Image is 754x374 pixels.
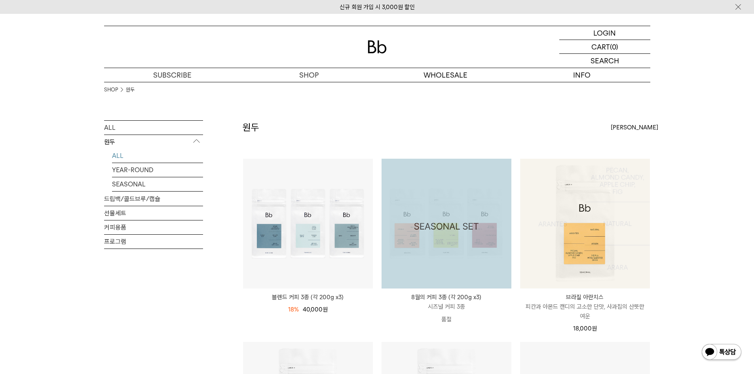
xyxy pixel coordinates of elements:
[368,40,387,53] img: 로고
[104,135,203,149] p: 원두
[126,86,135,94] a: 원두
[520,292,650,321] a: 브라질 아란치스 피칸과 아몬드 캔디의 고소한 단맛, 사과칩의 산뜻한 여운
[104,220,203,234] a: 커피용품
[104,235,203,249] a: 프로그램
[701,343,742,362] img: 카카오톡 채널 1:1 채팅 버튼
[241,68,377,82] a: SHOP
[382,302,511,311] p: 시즈널 커피 3종
[611,123,658,132] span: [PERSON_NAME]
[303,306,328,313] span: 40,000
[340,4,415,11] a: 신규 회원 가입 시 3,000원 할인
[243,121,259,134] h2: 원두
[382,159,511,289] a: 8월의 커피 3종 (각 200g x3)
[382,292,511,311] a: 8월의 커피 3종 (각 200g x3) 시즈널 커피 3종
[104,206,203,220] a: 선물세트
[243,159,373,289] img: 블렌드 커피 3종 (각 200g x3)
[520,292,650,302] p: 브라질 아란치스
[288,305,299,314] div: 18%
[520,159,650,289] img: 1000000483_add2_079.jpg
[610,40,618,53] p: (0)
[592,325,597,332] span: 원
[514,68,650,82] p: INFO
[591,40,610,53] p: CART
[520,159,650,289] a: 브라질 아란치스
[573,325,597,332] span: 18,000
[243,292,373,302] a: 블렌드 커피 3종 (각 200g x3)
[112,163,203,177] a: YEAR-ROUND
[559,26,650,40] a: LOGIN
[382,292,511,302] p: 8월의 커피 3종 (각 200g x3)
[104,192,203,206] a: 드립백/콜드브루/캡슐
[591,54,619,68] p: SEARCH
[520,302,650,321] p: 피칸과 아몬드 캔디의 고소한 단맛, 사과칩의 산뜻한 여운
[323,306,328,313] span: 원
[559,40,650,54] a: CART (0)
[104,68,241,82] a: SUBSCRIBE
[104,121,203,135] a: ALL
[382,159,511,289] img: 1000000743_add2_021.png
[593,26,616,40] p: LOGIN
[377,68,514,82] p: WHOLESALE
[112,177,203,191] a: SEASONAL
[112,149,203,163] a: ALL
[104,86,118,94] a: SHOP
[382,311,511,327] p: 품절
